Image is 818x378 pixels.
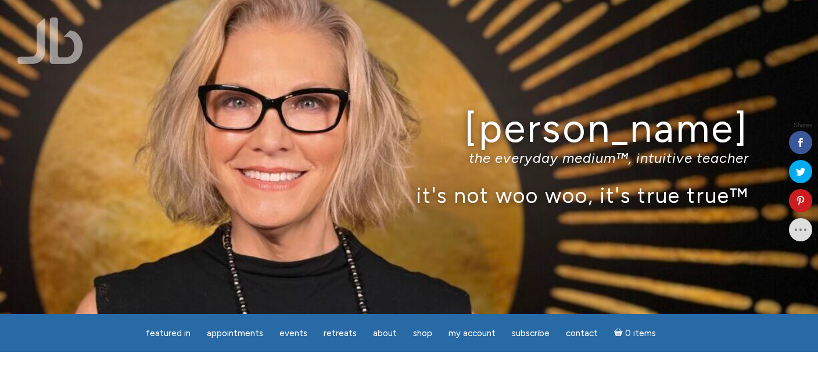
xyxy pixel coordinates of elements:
[559,322,605,345] a: Contact
[324,328,357,338] span: Retreats
[794,123,812,129] span: Shares
[625,329,656,338] span: 0 items
[200,322,270,345] a: Appointments
[607,321,663,345] a: Cart0 items
[614,328,625,338] i: Cart
[366,322,404,345] a: About
[512,328,550,338] span: Subscribe
[69,106,749,150] h1: [PERSON_NAME]
[272,322,314,345] a: Events
[69,149,749,166] p: the everyday medium™, intuitive teacher
[373,328,397,338] span: About
[566,328,598,338] span: Contact
[505,322,557,345] a: Subscribe
[146,328,191,338] span: featured in
[279,328,307,338] span: Events
[442,322,503,345] a: My Account
[207,328,263,338] span: Appointments
[317,322,364,345] a: Retreats
[69,183,749,208] p: it's not woo woo, it's true true™
[17,17,83,64] img: Jamie Butler. The Everyday Medium
[413,328,432,338] span: Shop
[139,322,198,345] a: featured in
[449,328,496,338] span: My Account
[406,322,439,345] a: Shop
